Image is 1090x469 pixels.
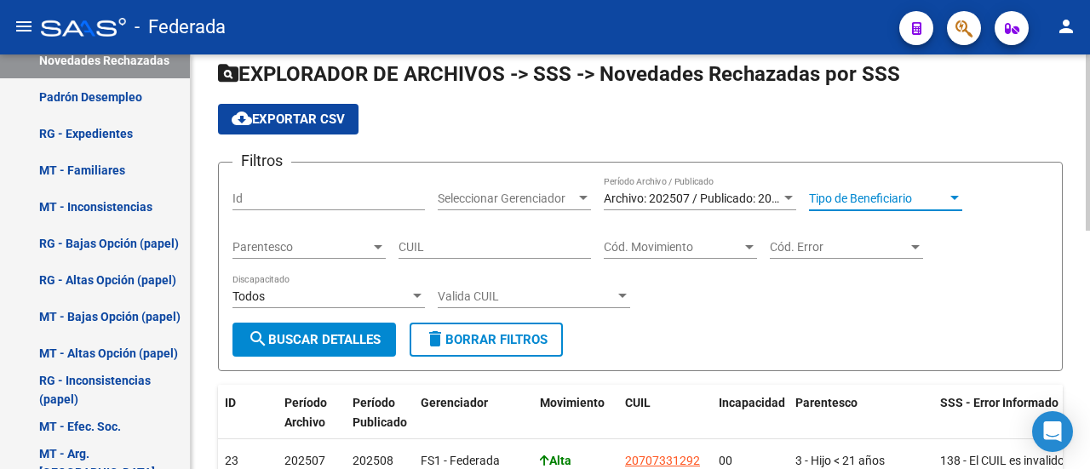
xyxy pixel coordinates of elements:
[346,385,414,441] datatable-header-cell: Período Publicado
[248,332,381,347] span: Buscar Detalles
[533,385,618,441] datatable-header-cell: Movimiento
[218,62,900,86] span: EXPLORADOR DE ARCHIVOS -> SSS -> Novedades Rechazadas por SSS
[135,9,226,46] span: - Federada
[232,289,265,303] span: Todos
[809,192,947,206] span: Tipo de Beneficiario
[425,329,445,349] mat-icon: delete
[232,240,370,255] span: Parentesco
[795,454,885,467] span: 3 - Hijo < 21 años
[225,396,236,409] span: ID
[232,112,345,127] span: Exportar CSV
[789,385,933,441] datatable-header-cell: Parentesco
[540,454,571,467] strong: Alta
[232,108,252,129] mat-icon: cloud_download
[218,104,359,134] button: Exportar CSV
[421,396,488,409] span: Gerenciador
[232,323,396,357] button: Buscar Detalles
[438,192,576,206] span: Seleccionar Gerenciador
[284,454,325,467] span: 202507
[712,385,789,441] datatable-header-cell: Incapacidad
[438,289,615,304] span: Valida CUIL
[719,396,785,409] span: Incapacidad
[14,16,34,37] mat-icon: menu
[425,332,548,347] span: Borrar Filtros
[225,454,238,467] span: 23
[940,454,1068,467] span: 138 - El CUIL es invalido.
[795,396,858,409] span: Parentesco
[421,454,500,467] span: FS1 - Federada
[410,323,563,357] button: Borrar Filtros
[604,192,799,205] span: Archivo: 202507 / Publicado: 202508
[1032,411,1073,452] div: Open Intercom Messenger
[625,454,700,467] span: 20707331292
[278,385,346,441] datatable-header-cell: Período Archivo
[284,396,327,429] span: Período Archivo
[940,396,1058,409] span: SSS - Error Informado
[218,385,278,441] datatable-header-cell: ID
[1056,16,1076,37] mat-icon: person
[618,385,712,441] datatable-header-cell: CUIL
[625,396,651,409] span: CUIL
[248,329,268,349] mat-icon: search
[232,149,291,173] h3: Filtros
[353,396,407,429] span: Período Publicado
[540,396,605,409] span: Movimiento
[604,240,742,255] span: Cód. Movimiento
[770,240,908,255] span: Cód. Error
[353,454,393,467] span: 202508
[414,385,533,441] datatable-header-cell: Gerenciador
